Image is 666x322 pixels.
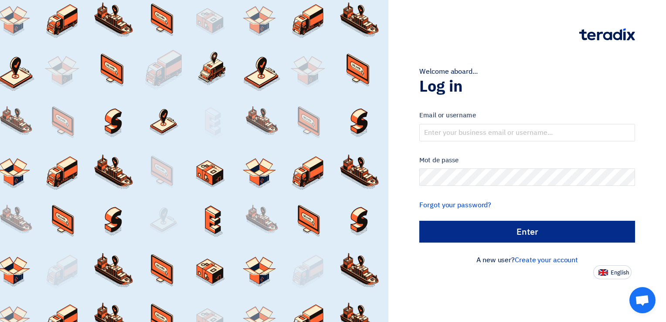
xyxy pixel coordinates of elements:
[419,66,635,77] div: Welcome aboard...
[419,155,635,165] label: Mot de passe
[419,221,635,243] input: Enter
[419,200,491,210] a: Forgot your password?
[598,269,608,276] img: en-US.png
[419,77,635,96] h1: Log in
[593,265,632,279] button: English
[515,255,578,265] a: Create your account
[629,287,656,313] a: Open chat
[419,124,635,141] input: Enter your business email or username...
[579,28,635,41] img: Teradix logo
[611,270,629,276] span: English
[419,110,635,120] label: Email or username
[476,255,578,265] font: A new user?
